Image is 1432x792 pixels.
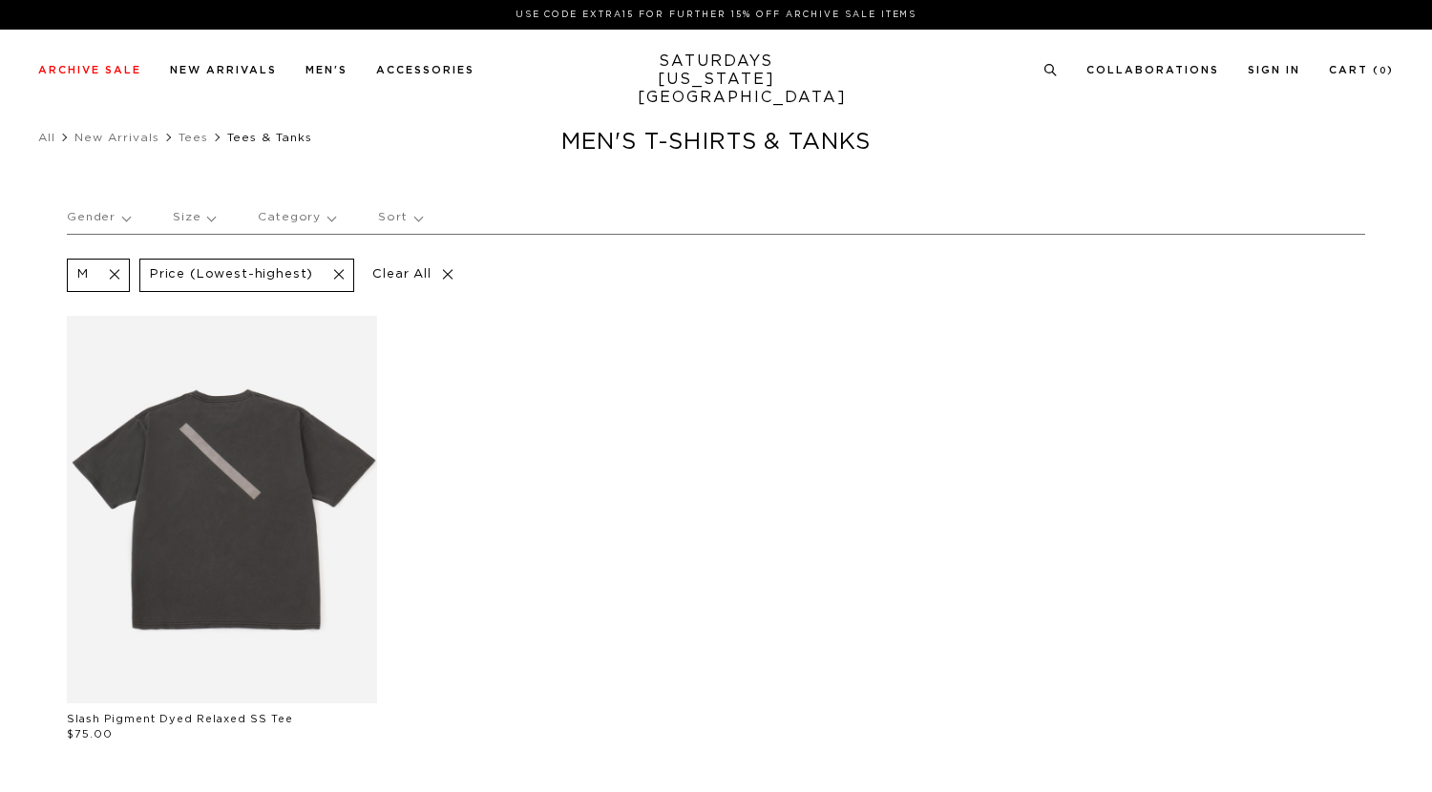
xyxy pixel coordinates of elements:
a: Collaborations [1086,65,1219,75]
p: M [77,267,89,283]
p: Sort [378,196,421,240]
a: New Arrivals [74,132,159,143]
a: Slash Pigment Dyed Relaxed SS Tee [67,714,293,724]
a: Archive Sale [38,65,141,75]
span: Tees & Tanks [227,132,312,143]
p: Clear All [364,259,462,292]
a: Men's [305,65,347,75]
p: Category [258,196,335,240]
p: Gender [67,196,130,240]
a: New Arrivals [170,65,277,75]
a: Accessories [376,65,474,75]
p: Price (Lowest-highest) [150,267,313,283]
span: $75.00 [67,729,113,740]
a: All [38,132,55,143]
p: Use Code EXTRA15 for Further 15% Off Archive Sale Items [46,8,1386,22]
p: Size [173,196,215,240]
a: Tees [179,132,208,143]
a: SATURDAYS[US_STATE][GEOGRAPHIC_DATA] [638,52,795,107]
small: 0 [1379,67,1387,75]
a: Cart (0) [1329,65,1394,75]
a: Sign In [1248,65,1300,75]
